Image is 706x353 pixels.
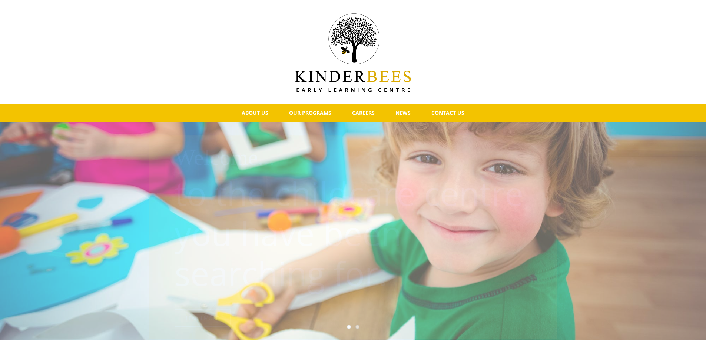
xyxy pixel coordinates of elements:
[175,309,231,327] a: Learn More
[395,110,411,116] span: NEWS
[186,315,219,321] span: Learn More
[295,13,411,92] img: Kinder Bees Logo
[279,106,342,120] a: OUR PROGRAMS
[232,106,279,120] a: ABOUT US
[355,325,359,329] a: 2
[289,110,331,116] span: OUR PROGRAMS
[385,106,421,120] a: NEWS
[242,110,268,116] span: ABOUT US
[352,110,375,116] span: CAREERS
[175,173,536,293] p: to the childcare centre you have been searching for.
[347,325,351,329] a: 1
[11,104,695,122] nav: Main Menu
[175,142,551,173] h1: Welcome...
[421,106,475,120] a: CONTACT US
[342,106,385,120] a: CAREERS
[431,110,464,116] span: CONTACT US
